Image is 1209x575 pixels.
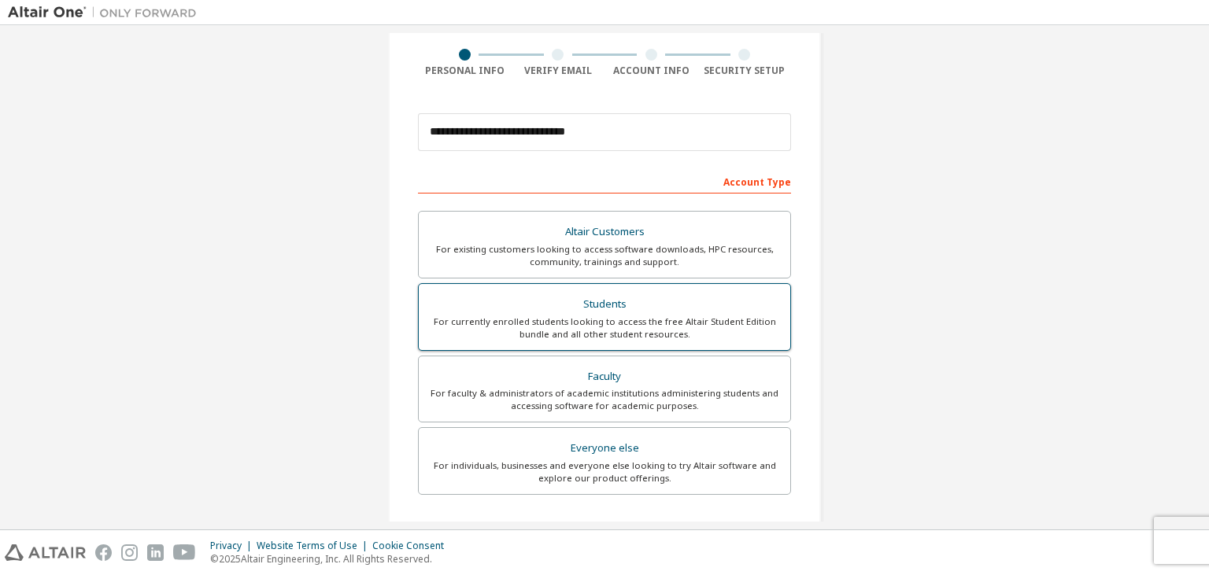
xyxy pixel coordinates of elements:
div: Verify Email [512,65,605,77]
div: Account Type [418,168,791,194]
div: Everyone else [428,437,781,459]
div: Students [428,293,781,315]
div: Cookie Consent [372,540,453,552]
div: For faculty & administrators of academic institutions administering students and accessing softwa... [428,387,781,412]
div: Privacy [210,540,257,552]
img: youtube.svg [173,544,196,561]
div: For existing customers looking to access software downloads, HPC resources, community, trainings ... [428,243,781,268]
div: Security Setup [698,65,792,77]
div: Your Profile [418,518,791,544]
div: Faculty [428,366,781,388]
img: Altair One [8,5,205,20]
div: Account Info [604,65,698,77]
img: instagram.svg [121,544,138,561]
img: facebook.svg [95,544,112,561]
div: Personal Info [418,65,512,77]
div: For individuals, businesses and everyone else looking to try Altair software and explore our prod... [428,459,781,485]
div: For currently enrolled students looking to access the free Altair Student Edition bundle and all ... [428,315,781,341]
img: altair_logo.svg [5,544,86,561]
div: Altair Customers [428,221,781,243]
img: linkedin.svg [147,544,164,561]
div: Website Terms of Use [257,540,372,552]
p: © 2025 Altair Engineering, Inc. All Rights Reserved. [210,552,453,566]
